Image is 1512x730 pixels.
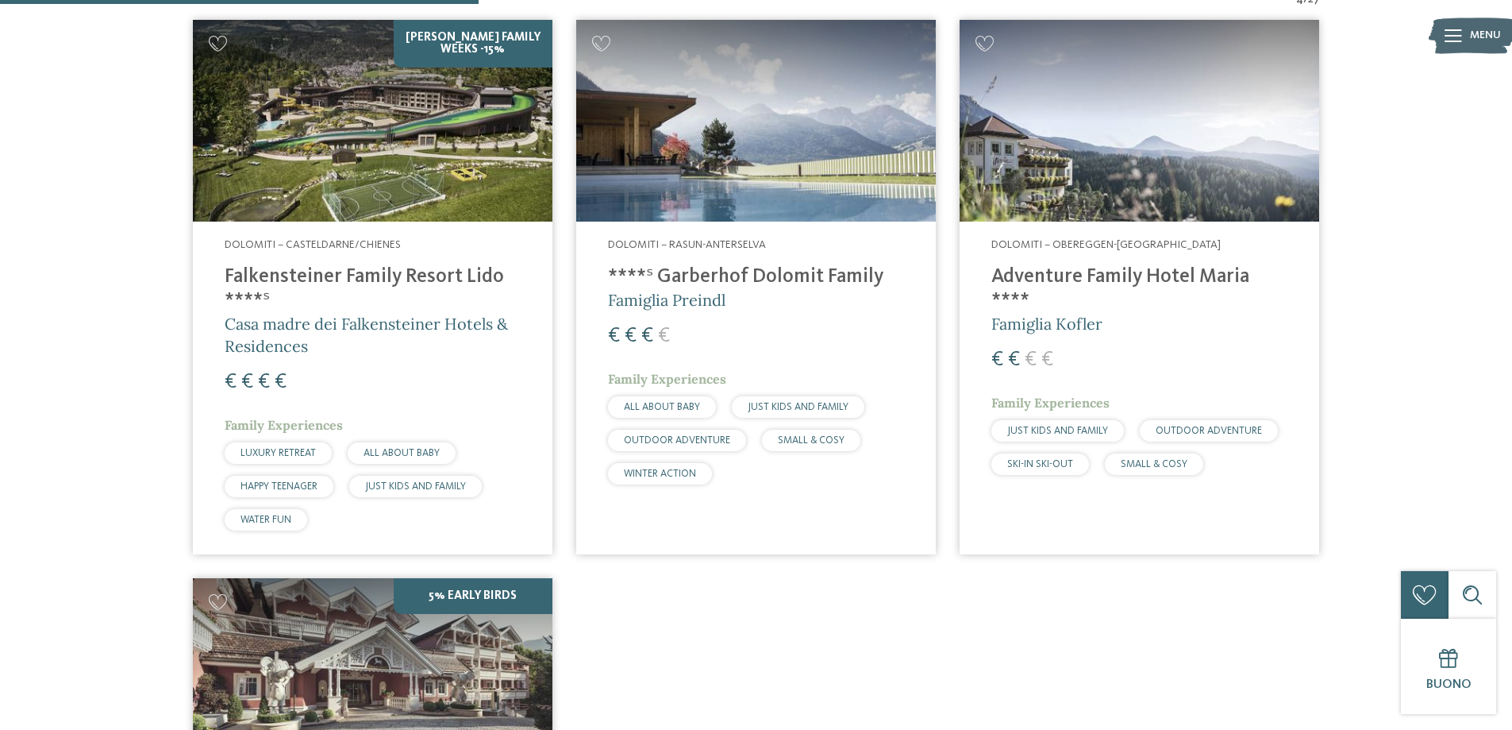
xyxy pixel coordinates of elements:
span: € [225,372,237,392]
span: JUST KIDS AND FAMILY [748,402,848,412]
span: Dolomiti – Rasun-Anterselva [608,239,766,250]
span: JUST KIDS AND FAMILY [1007,426,1108,436]
span: Buono [1426,678,1472,691]
span: € [258,372,270,392]
a: Cercate un hotel per famiglie? Qui troverete solo i migliori! Dolomiti – Rasun-Anterselva ****ˢ G... [576,20,936,554]
span: LUXURY RETREAT [240,448,316,458]
span: Family Experiences [991,395,1110,411]
span: € [1041,350,1053,370]
span: € [991,350,1003,370]
span: OUTDOOR ADVENTURE [1156,426,1262,436]
span: Family Experiences [608,371,726,387]
a: Cercate un hotel per famiglie? Qui troverete solo i migliori! Dolomiti – Obereggen-[GEOGRAPHIC_DA... [960,20,1319,554]
span: ALL ABOUT BABY [364,448,440,458]
span: Famiglia Kofler [991,314,1102,334]
span: Famiglia Preindl [608,290,725,310]
span: SKI-IN SKI-OUT [1007,459,1073,469]
h4: Adventure Family Hotel Maria **** [991,265,1287,313]
h4: ****ˢ Garberhof Dolomit Family [608,265,904,289]
span: Family Experiences [225,417,343,433]
span: SMALL & COSY [778,435,844,446]
span: OUTDOOR ADVENTURE [624,435,730,446]
h4: Falkensteiner Family Resort Lido ****ˢ [225,265,521,313]
span: € [1008,350,1020,370]
span: WATER FUN [240,515,291,525]
span: ALL ABOUT BABY [624,402,700,412]
span: € [1025,350,1037,370]
span: Casa madre dei Falkensteiner Hotels & Residences [225,314,508,356]
img: Cercate un hotel per famiglie? Qui troverete solo i migliori! [193,20,552,222]
span: HAPPY TEENAGER [240,481,317,492]
span: € [658,326,670,346]
span: Dolomiti – Obereggen-[GEOGRAPHIC_DATA] [991,239,1221,250]
img: Cercate un hotel per famiglie? Qui troverete solo i migliori! [576,20,936,222]
img: Adventure Family Hotel Maria **** [960,20,1319,222]
span: € [275,372,287,392]
span: Dolomiti – Casteldarne/Chienes [225,239,401,250]
a: Buono [1401,619,1496,714]
span: € [241,372,253,392]
span: SMALL & COSY [1121,459,1187,469]
span: JUST KIDS AND FAMILY [365,481,466,492]
span: € [641,326,653,346]
span: WINTER ACTION [624,469,696,479]
span: € [608,326,620,346]
span: € [625,326,637,346]
a: Cercate un hotel per famiglie? Qui troverete solo i migliori! [PERSON_NAME] Family Weeks -15% Dol... [193,20,552,554]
